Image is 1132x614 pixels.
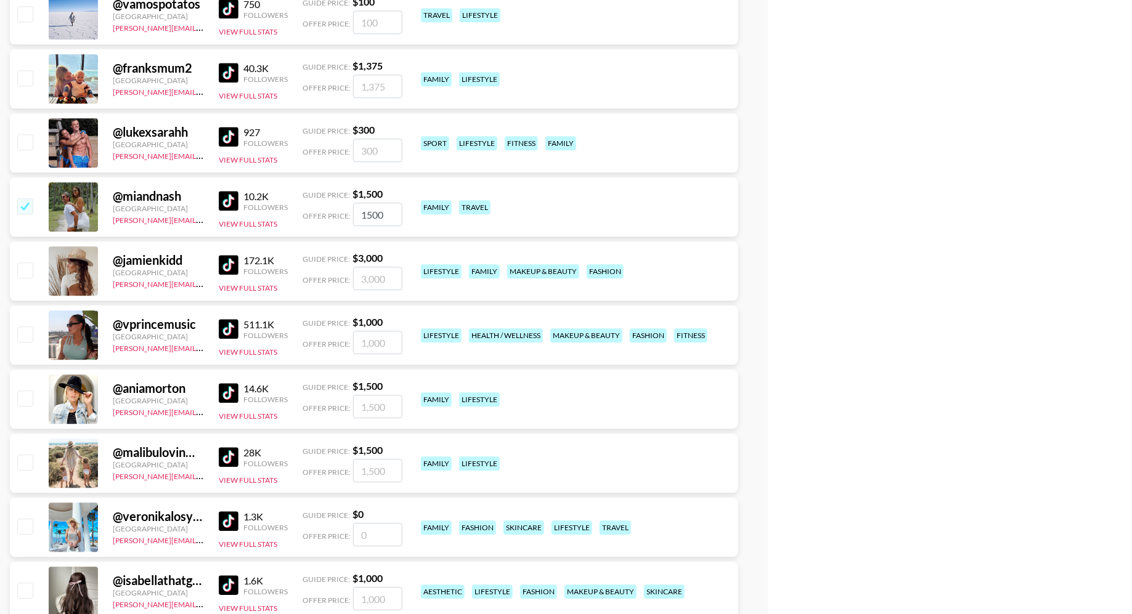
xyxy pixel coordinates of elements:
div: [GEOGRAPHIC_DATA] [113,588,204,597]
strong: $ 1,000 [352,316,383,328]
img: TikTok [219,575,238,595]
div: fitness [505,136,538,150]
input: 3,000 [353,267,402,290]
div: lifestyle [459,456,500,471]
div: 10.2K [243,190,288,203]
a: [PERSON_NAME][EMAIL_ADDRESS][DOMAIN_NAME] [113,85,295,97]
button: View Full Stats [219,27,277,36]
div: 40.3K [243,62,288,75]
div: family [421,72,452,86]
input: 1,000 [353,587,402,610]
span: Offer Price: [303,83,351,92]
a: [PERSON_NAME][EMAIL_ADDRESS][DOMAIN_NAME] [113,21,295,33]
button: View Full Stats [219,283,277,293]
div: Followers [243,395,288,404]
strong: $ 1,500 [352,380,383,392]
div: family [469,264,500,278]
input: 1,500 [353,459,402,482]
div: travel [600,520,631,535]
span: Guide Price: [303,190,350,200]
div: family [421,456,452,471]
div: @ miandnash [113,188,204,204]
span: Guide Price: [303,62,350,71]
span: Offer Price: [303,147,351,156]
div: 28K [243,446,288,459]
a: [PERSON_NAME][EMAIL_ADDRESS][DOMAIN_NAME] [113,469,295,481]
div: lifestyle [459,72,500,86]
a: [PERSON_NAME][EMAIL_ADDRESS][DOMAIN_NAME] [113,341,295,353]
div: lifestyle [421,328,462,342]
span: Offer Price: [303,339,351,349]
img: TikTok [219,127,238,147]
div: fashion [630,328,667,342]
button: View Full Stats [219,539,277,549]
strong: $ 1,500 [352,188,383,200]
div: Followers [243,10,288,20]
div: 927 [243,126,288,139]
strong: $ 1,375 [352,60,383,71]
div: lifestyle [421,264,462,278]
img: TikTok [219,447,238,467]
div: lifestyle [472,584,513,599]
div: Followers [243,267,288,276]
div: [GEOGRAPHIC_DATA] [113,460,204,469]
a: [PERSON_NAME][EMAIL_ADDRESS][DOMAIN_NAME] [113,597,295,609]
div: 1.6K [243,575,288,587]
div: family [421,200,452,214]
div: travel [459,200,491,214]
img: TikTok [219,511,238,531]
button: View Full Stats [219,347,277,357]
button: View Full Stats [219,411,277,421]
div: Followers [243,331,288,340]
span: Offer Price: [303,19,351,28]
div: sport [421,136,449,150]
div: 14.6K [243,382,288,395]
input: 100 [353,10,402,34]
div: health / wellness [469,328,543,342]
div: fashion [587,264,624,278]
img: TikTok [219,191,238,211]
img: TikTok [219,255,238,275]
span: Offer Price: [303,596,351,605]
div: skincare [503,520,544,535]
div: lifestyle [459,392,500,406]
span: Offer Price: [303,531,351,541]
input: 1,500 [353,395,402,418]
button: View Full Stats [219,155,277,164]
div: Followers [243,523,288,532]
button: View Full Stats [219,604,277,613]
div: [GEOGRAPHIC_DATA] [113,268,204,277]
span: Guide Price: [303,511,350,520]
img: TikTok [219,63,238,83]
div: 511.1K [243,318,288,331]
div: travel [421,8,452,22]
span: Guide Price: [303,126,350,135]
div: makeup & beauty [564,584,637,599]
div: Followers [243,203,288,212]
div: @ malibulovinmama [113,445,204,460]
a: [PERSON_NAME][EMAIL_ADDRESS][DOMAIN_NAME] [113,405,295,417]
div: @ aniamorton [113,381,204,396]
div: Followers [243,459,288,468]
div: [GEOGRAPHIC_DATA] [113,524,204,533]
span: Guide Price: [303,575,350,584]
strong: $ 1,000 [352,572,383,584]
div: [GEOGRAPHIC_DATA] [113,396,204,405]
span: Guide Price: [303,446,350,456]
div: family [421,520,452,535]
img: TikTok [219,319,238,339]
a: [PERSON_NAME][EMAIL_ADDRESS][DOMAIN_NAME] [113,533,295,545]
div: makeup & beauty [550,328,622,342]
div: @ jamienkidd [113,252,204,268]
strong: $ 300 [352,124,375,135]
span: Offer Price: [303,275,351,285]
div: lifestyle [457,136,497,150]
div: makeup & beauty [507,264,579,278]
button: View Full Stats [219,475,277,485]
span: Guide Price: [303,254,350,264]
div: aesthetic [421,584,465,599]
div: fashion [520,584,557,599]
strong: $ 0 [352,508,364,520]
a: [PERSON_NAME][EMAIL_ADDRESS][DOMAIN_NAME] [113,213,295,225]
button: View Full Stats [219,91,277,100]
